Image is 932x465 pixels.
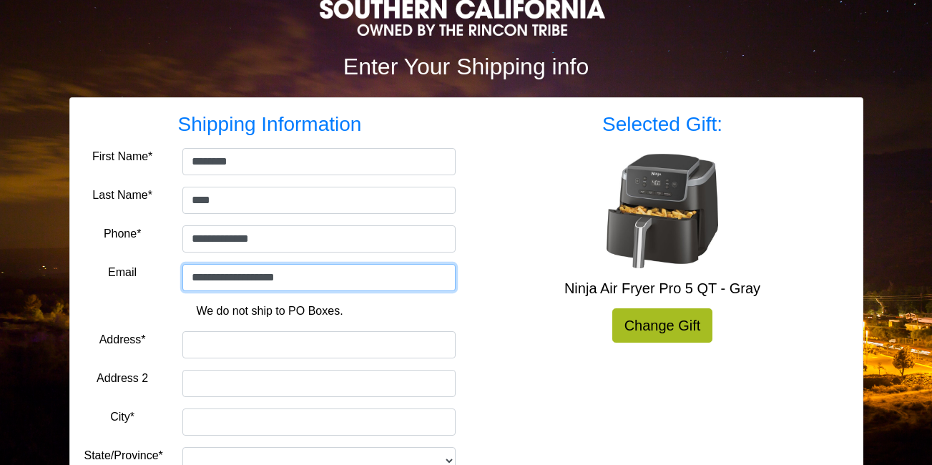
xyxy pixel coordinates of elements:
label: Last Name* [92,187,152,204]
label: Phone* [104,225,142,243]
label: State/Province* [84,447,163,464]
img: Ninja Air Fryer Pro 5 QT - Gray [605,154,720,268]
label: Email [108,264,137,281]
label: City* [110,408,134,426]
h3: Shipping Information [84,112,456,137]
p: We do not ship to PO Boxes. [95,303,445,320]
h3: Selected Gift: [477,112,848,137]
h5: Ninja Air Fryer Pro 5 QT - Gray [477,280,848,297]
label: Address 2 [97,370,148,387]
label: First Name* [92,148,152,165]
label: Address* [99,331,146,348]
a: Change Gift [612,308,713,343]
h2: Enter Your Shipping info [69,53,863,80]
